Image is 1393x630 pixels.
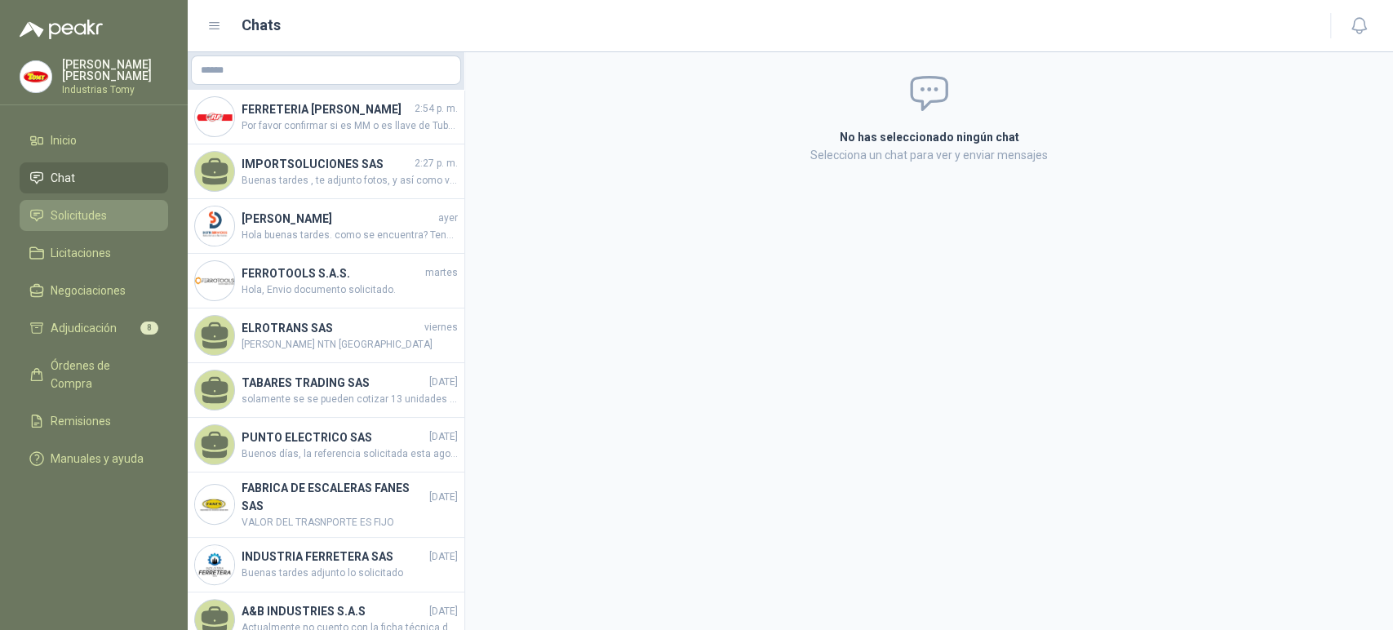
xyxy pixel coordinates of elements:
h4: [PERSON_NAME] [242,210,435,228]
a: TABARES TRADING SAS[DATE]solamente se se pueden cotizar 13 unidades que hay paar entrega inmediata [188,363,464,418]
span: Solicitudes [51,206,107,224]
span: Adjudicación [51,319,117,337]
img: Company Logo [195,545,234,584]
span: Negociaciones [51,282,126,299]
span: Licitaciones [51,244,111,262]
span: Por favor confirmar si es MM o es llave de Tubo de 8" [242,118,458,134]
h1: Chats [242,14,281,37]
a: Company LogoFABRICA DE ESCALERAS FANES SAS[DATE]VALOR DEL TRASNPORTE ES FIJO [188,472,464,538]
p: [PERSON_NAME] [PERSON_NAME] [62,59,168,82]
span: Buenas tardes , te adjunto fotos, y así como ves las imágenes es la única información que tenemos... [242,173,458,189]
a: Manuales y ayuda [20,443,168,474]
span: Buenas tardes adjunto lo solicitado [242,566,458,581]
span: 2:27 p. m. [415,156,458,171]
img: Logo peakr [20,20,103,39]
h4: FABRICA DE ESCALERAS FANES SAS [242,479,426,515]
a: ELROTRANS SASviernes[PERSON_NAME] NTN [GEOGRAPHIC_DATA] [188,308,464,363]
a: Licitaciones [20,237,168,268]
span: viernes [424,320,458,335]
span: Buenos días, la referencia solicitada esta agotada sin fecha de reposición. se puede ofrecer otra... [242,446,458,462]
span: [PERSON_NAME] NTN [GEOGRAPHIC_DATA] [242,337,458,353]
a: Solicitudes [20,200,168,231]
img: Company Logo [20,61,51,92]
span: Inicio [51,131,77,149]
span: [DATE] [429,549,458,565]
h4: TABARES TRADING SAS [242,374,426,392]
span: Manuales y ayuda [51,450,144,468]
span: [DATE] [429,604,458,619]
a: IMPORTSOLUCIONES SAS2:27 p. m.Buenas tardes , te adjunto fotos, y así como ves las imágenes es la... [188,144,464,199]
span: 2:54 p. m. [415,101,458,117]
img: Company Logo [195,206,234,246]
a: Remisiones [20,406,168,437]
h4: ELROTRANS SAS [242,319,421,337]
h4: INDUSTRIA FERRETERA SAS [242,548,426,566]
h4: FERROTOOLS S.A.S. [242,264,422,282]
span: 8 [140,322,158,335]
span: solamente se se pueden cotizar 13 unidades que hay paar entrega inmediata [242,392,458,407]
h2: No has seleccionado ningún chat [645,128,1214,146]
a: Company LogoFERROTOOLS S.A.S.martesHola, Envio documento solicitado. [188,254,464,308]
h4: PUNTO ELECTRICO SAS [242,428,426,446]
span: Remisiones [51,412,111,430]
a: Company Logo[PERSON_NAME]ayerHola buenas tardes. como se encuentra? Tenemos una consulta, es la s... [188,199,464,254]
span: [DATE] [429,429,458,445]
span: [DATE] [429,490,458,505]
p: Industrias Tomy [62,85,168,95]
a: Company LogoINDUSTRIA FERRETERA SAS[DATE]Buenas tardes adjunto lo solicitado [188,538,464,592]
span: martes [425,265,458,281]
span: VALOR DEL TRASNPORTE ES FIJO [242,515,458,530]
p: Selecciona un chat para ver y enviar mensajes [645,146,1214,164]
span: Chat [51,169,75,187]
img: Company Logo [195,261,234,300]
h4: IMPORTSOLUCIONES SAS [242,155,411,173]
span: [DATE] [429,375,458,390]
a: Negociaciones [20,275,168,306]
a: Órdenes de Compra [20,350,168,399]
a: Adjudicación8 [20,313,168,344]
a: PUNTO ELECTRICO SAS[DATE]Buenos días, la referencia solicitada esta agotada sin fecha de reposici... [188,418,464,472]
span: Hola buenas tardes. como se encuentra? Tenemos una consulta, es la siguiente solicitud GSOL005294... [242,228,458,243]
span: ayer [438,211,458,226]
h4: A&B INDUSTRIES S.A.S [242,602,426,620]
img: Company Logo [195,97,234,136]
a: Company LogoFERRETERIA [PERSON_NAME]2:54 p. m.Por favor confirmar si es MM o es llave de Tubo de 8" [188,90,464,144]
span: Hola, Envio documento solicitado. [242,282,458,298]
a: Chat [20,162,168,193]
img: Company Logo [195,485,234,524]
span: Órdenes de Compra [51,357,153,393]
h4: FERRETERIA [PERSON_NAME] [242,100,411,118]
a: Inicio [20,125,168,156]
